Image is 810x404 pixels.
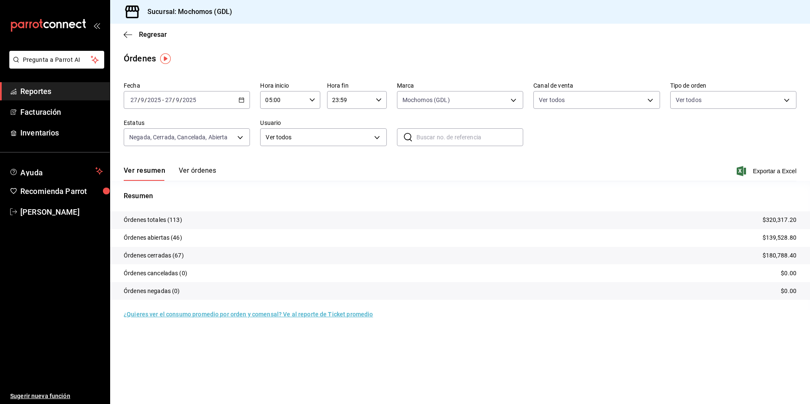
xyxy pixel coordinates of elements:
[763,216,796,224] p: $320,317.20
[124,30,167,39] button: Regresar
[147,97,161,103] input: ----
[763,251,796,260] p: $180,788.40
[260,83,320,89] label: Hora inicio
[670,83,796,89] label: Tipo de orden
[20,127,103,138] span: Inventarios
[172,97,175,103] span: /
[162,97,164,103] span: -
[141,7,232,17] h3: Sucursal: Mochomos (GDL)
[781,269,796,278] p: $0.00
[124,191,796,201] p: Resumen
[124,52,156,65] div: Órdenes
[139,30,167,39] span: Regresar
[124,83,250,89] label: Fecha
[124,166,165,181] button: Ver resumen
[175,97,180,103] input: --
[124,120,250,126] label: Estatus
[93,22,100,29] button: open_drawer_menu
[180,97,182,103] span: /
[124,311,373,318] a: ¿Quieres ver el consumo promedio por orden y comensal? Ve al reporte de Ticket promedio
[144,97,147,103] span: /
[124,233,182,242] p: Órdenes abiertas (46)
[20,206,103,218] span: [PERSON_NAME]
[6,61,104,70] a: Pregunta a Parrot AI
[138,97,140,103] span: /
[130,97,138,103] input: --
[165,97,172,103] input: --
[260,120,386,126] label: Usuario
[140,97,144,103] input: --
[23,55,91,64] span: Pregunta a Parrot AI
[397,83,523,89] label: Marca
[20,166,92,176] span: Ayuda
[738,166,796,176] button: Exportar a Excel
[20,86,103,97] span: Reportes
[179,166,216,181] button: Ver órdenes
[124,269,187,278] p: Órdenes canceladas (0)
[327,83,387,89] label: Hora fin
[533,83,660,89] label: Canal de venta
[416,129,523,146] input: Buscar no. de referencia
[781,287,796,296] p: $0.00
[539,96,565,104] span: Ver todos
[160,53,171,64] img: Tooltip marker
[20,106,103,118] span: Facturación
[763,233,796,242] p: $139,528.80
[10,392,103,401] span: Sugerir nueva función
[9,51,104,69] button: Pregunta a Parrot AI
[124,287,180,296] p: Órdenes negadas (0)
[129,133,228,141] span: Negada, Cerrada, Cancelada, Abierta
[20,185,103,197] span: Recomienda Parrot
[402,96,450,104] span: Mochomos (GDL)
[676,96,702,104] span: Ver todos
[124,216,182,224] p: Órdenes totales (113)
[182,97,197,103] input: ----
[266,133,371,142] span: Ver todos
[124,166,216,181] div: navigation tabs
[124,251,184,260] p: Órdenes cerradas (67)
